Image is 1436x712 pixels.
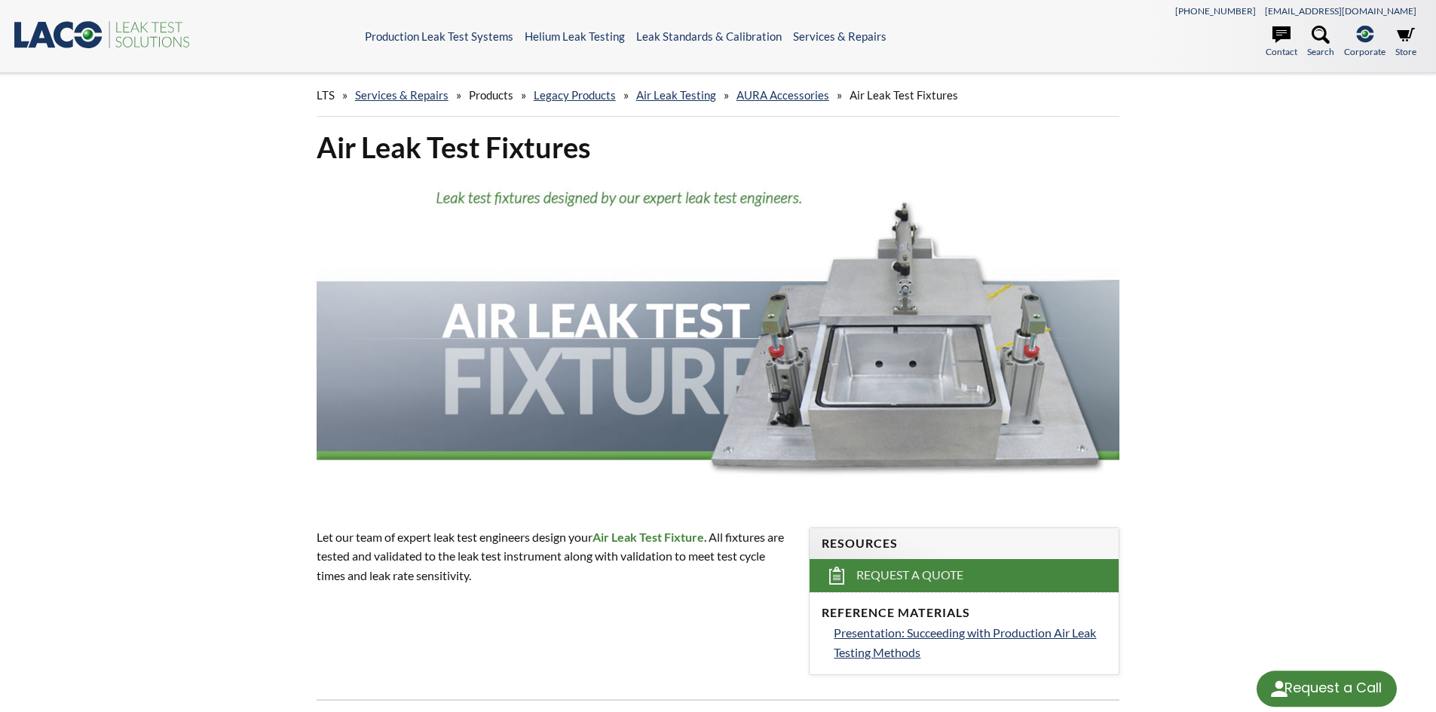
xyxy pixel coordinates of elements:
[317,74,1120,117] div: » » » » » »
[1395,26,1416,59] a: Store
[1267,677,1291,701] img: round button
[834,623,1107,662] a: Presentation: Succeeding with Production Air Leak Testing Methods
[1284,671,1382,705] div: Request a Call
[317,178,1120,499] img: Header showing air leak test fixtures
[793,29,886,43] a: Services & Repairs
[822,605,1107,621] h4: Reference Materials
[636,88,716,102] a: Air Leak Testing
[1266,26,1297,59] a: Contact
[355,88,449,102] a: Services & Repairs
[1307,26,1334,59] a: Search
[469,88,513,102] span: Products
[525,29,625,43] a: Helium Leak Testing
[834,625,1096,659] span: Presentation: Succeeding with Production Air Leak Testing Methods
[1344,44,1385,59] span: Corporate
[534,88,616,102] a: Legacy Products
[850,88,958,102] span: Air Leak Test Fixtures
[592,530,704,544] strong: Air Leak Test Fixture
[317,527,791,585] p: Let our team of expert leak test engineers design your . All fixtures are tested and validated to...
[636,29,782,43] a: Leak Standards & Calibration
[1265,5,1416,17] a: [EMAIL_ADDRESS][DOMAIN_NAME]
[1175,5,1256,17] a: [PHONE_NUMBER]
[856,567,963,583] span: Request a Quote
[365,29,513,43] a: Production Leak Test Systems
[317,88,335,102] span: LTS
[1257,671,1397,707] div: Request a Call
[810,559,1119,592] a: Request a Quote
[822,536,1107,552] h4: Resources
[317,129,1120,166] h1: Air Leak Test Fixtures
[736,88,829,102] a: AURA Accessories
